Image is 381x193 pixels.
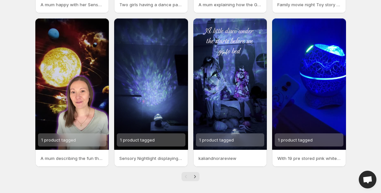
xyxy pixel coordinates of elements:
[41,155,104,162] p: A mum describing the fun they're family is having with the Galaxy projector
[41,137,76,143] span: 1 product tagged
[182,172,199,181] nav: Pagination
[119,1,183,8] p: Two girls having a dance party before bed under their nightlight
[277,155,341,162] p: With 19 pre stored pink white and brown noise sounds this is not just a nightlight but a sensory ...
[199,137,234,143] span: 1 product tagged
[190,172,199,181] button: Next
[119,155,183,162] p: Sensory Nightlight displaying colours
[278,137,313,143] span: 1 product tagged
[277,1,341,8] p: Family movie night Toy story themed under the Galaxy projector
[199,155,262,162] p: kaliandnorareview
[120,137,155,143] span: 1 product tagged
[359,171,376,188] div: Open chat
[41,1,104,8] p: A mum happy with her Sensory Nightlight which helps her children wind down easier
[199,1,262,8] p: A mum explaining how the Galaxy projector is a crucial step in their bedtime routine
